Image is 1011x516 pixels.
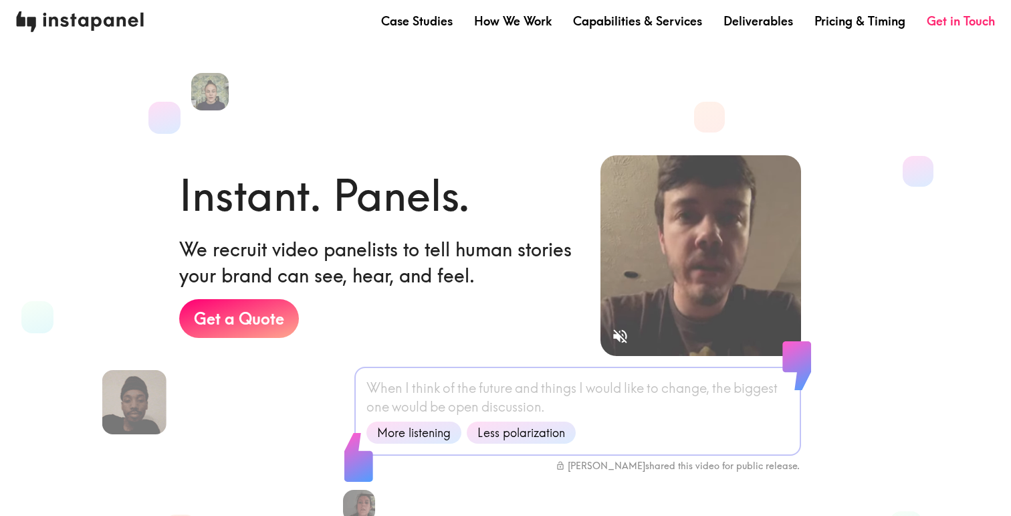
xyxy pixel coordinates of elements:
[366,379,403,398] span: When
[102,370,166,434] img: Devon
[573,13,702,29] a: Capabilities & Services
[723,13,793,29] a: Deliverables
[624,379,644,398] span: like
[606,322,635,351] button: Sound is off
[448,398,479,416] span: open
[392,398,427,416] span: would
[579,379,583,398] span: I
[479,379,512,398] span: future
[586,379,621,398] span: would
[412,379,440,398] span: think
[469,424,573,441] span: Less polarization
[16,11,144,32] img: instapanel
[381,13,453,29] a: Case Studies
[515,379,538,398] span: and
[366,398,389,416] span: one
[179,299,299,338] a: Get a Quote
[191,73,229,110] img: Martina
[712,379,731,398] span: the
[481,398,545,416] span: discussion.
[457,379,476,398] span: the
[179,236,579,288] h6: We recruit video panelists to tell human stories your brand can see, hear, and feel.
[541,379,576,398] span: things
[556,460,800,472] div: [PERSON_NAME] shared this video for public release.
[179,165,470,226] h1: Instant. Panels.
[443,379,455,398] span: of
[927,13,995,29] a: Get in Touch
[814,13,905,29] a: Pricing & Timing
[661,379,709,398] span: change,
[647,379,659,398] span: to
[734,379,778,398] span: biggest
[474,13,552,29] a: How We Work
[430,398,445,416] span: be
[369,424,459,441] span: More listening
[405,379,409,398] span: I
